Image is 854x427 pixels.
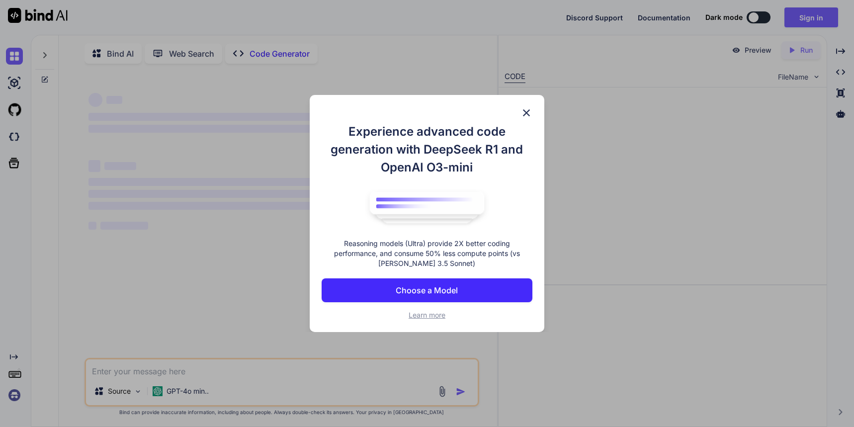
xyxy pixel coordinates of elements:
span: Learn more [409,311,445,319]
img: close [520,107,532,119]
button: Choose a Model [322,278,532,302]
img: bind logo [362,186,492,229]
h1: Experience advanced code generation with DeepSeek R1 and OpenAI O3-mini [322,123,532,176]
p: Reasoning models (Ultra) provide 2X better coding performance, and consume 50% less compute point... [322,239,532,268]
p: Choose a Model [396,284,458,296]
